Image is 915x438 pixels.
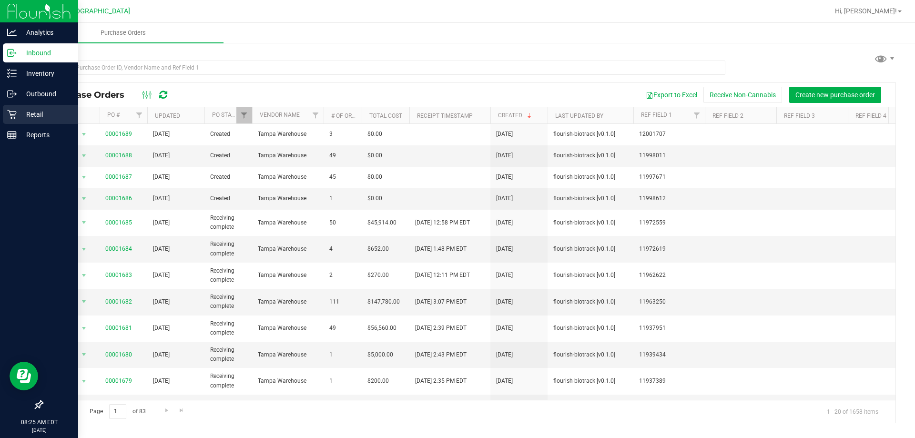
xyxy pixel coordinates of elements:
[210,173,246,182] span: Created
[210,346,246,364] span: Receiving complete
[496,218,513,227] span: [DATE]
[795,91,875,99] span: Create new purchase order
[210,151,246,160] span: Created
[78,375,90,388] span: select
[329,350,356,359] span: 1
[105,219,132,226] a: 00001685
[553,173,628,182] span: flourish-biotrack [v0.1.0]
[496,377,513,386] span: [DATE]
[153,194,170,203] span: [DATE]
[639,194,699,203] span: 11998612
[210,372,246,390] span: Receiving complete
[78,128,90,141] span: select
[88,29,159,37] span: Purchase Orders
[712,112,743,119] a: Ref Field 2
[7,48,17,58] inline-svg: Inbound
[78,171,90,184] span: select
[153,173,170,182] span: [DATE]
[42,61,725,75] input: Search Purchase Order ID, Vendor Name and Ref Field 1
[17,109,74,120] p: Retail
[553,324,628,333] span: flourish-biotrack [v0.1.0]
[331,112,377,119] a: # Of Orderlines
[553,194,628,203] span: flourish-biotrack [v0.1.0]
[210,293,246,311] span: Receiving complete
[496,194,513,203] span: [DATE]
[78,348,90,361] span: select
[367,218,396,227] span: $45,914.00
[367,377,389,386] span: $200.00
[260,112,300,118] a: Vendor Name
[417,112,473,119] a: Receipt Timestamp
[105,195,132,202] a: 00001686
[78,322,90,335] span: select
[496,173,513,182] span: [DATE]
[329,151,356,160] span: 49
[553,151,628,160] span: flourish-biotrack [v0.1.0]
[258,297,318,306] span: Tampa Warehouse
[258,350,318,359] span: Tampa Warehouse
[105,173,132,180] a: 00001687
[639,130,699,139] span: 12001707
[7,130,17,140] inline-svg: Reports
[553,271,628,280] span: flourish-biotrack [v0.1.0]
[17,68,74,79] p: Inventory
[496,297,513,306] span: [DATE]
[258,271,318,280] span: Tampa Warehouse
[210,194,246,203] span: Created
[210,240,246,258] span: Receiving complete
[415,244,467,254] span: [DATE] 1:48 PM EDT
[7,110,17,119] inline-svg: Retail
[105,351,132,358] a: 00001680
[153,271,170,280] span: [DATE]
[160,404,173,417] a: Go to the next page
[496,350,513,359] span: [DATE]
[639,173,699,182] span: 11997671
[50,90,134,100] span: Purchase Orders
[105,272,132,278] a: 00001683
[329,271,356,280] span: 2
[17,47,74,59] p: Inbound
[258,377,318,386] span: Tampa Warehouse
[329,377,356,386] span: 1
[4,418,74,427] p: 08:25 AM EDT
[415,271,470,280] span: [DATE] 12:11 PM EDT
[210,214,246,232] span: Receiving complete
[639,271,699,280] span: 11962622
[78,216,90,229] span: select
[212,112,242,118] a: PO Status
[639,218,699,227] span: 11972559
[367,130,382,139] span: $0.00
[109,404,126,419] input: 1
[153,297,170,306] span: [DATE]
[4,427,74,434] p: [DATE]
[7,89,17,99] inline-svg: Outbound
[153,130,170,139] span: [DATE]
[153,218,170,227] span: [DATE]
[367,194,382,203] span: $0.00
[367,297,400,306] span: $147,780.00
[329,194,356,203] span: 1
[65,7,130,15] span: [GEOGRAPHIC_DATA]
[496,130,513,139] span: [DATE]
[367,244,389,254] span: $652.00
[415,324,467,333] span: [DATE] 2:39 PM EDT
[210,319,246,337] span: Receiving complete
[835,7,897,15] span: Hi, [PERSON_NAME]!
[258,173,318,182] span: Tampa Warehouse
[258,244,318,254] span: Tampa Warehouse
[496,151,513,160] span: [DATE]
[819,404,886,418] span: 1 - 20 of 1658 items
[367,271,389,280] span: $270.00
[496,244,513,254] span: [DATE]
[639,244,699,254] span: 11972619
[210,266,246,285] span: Receiving complete
[132,107,147,123] a: Filter
[78,269,90,282] span: select
[555,112,603,119] a: Last Updated By
[369,112,402,119] a: Total Cost
[639,324,699,333] span: 11937951
[308,107,324,123] a: Filter
[78,243,90,256] span: select
[703,87,782,103] button: Receive Non-Cannabis
[258,324,318,333] span: Tampa Warehouse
